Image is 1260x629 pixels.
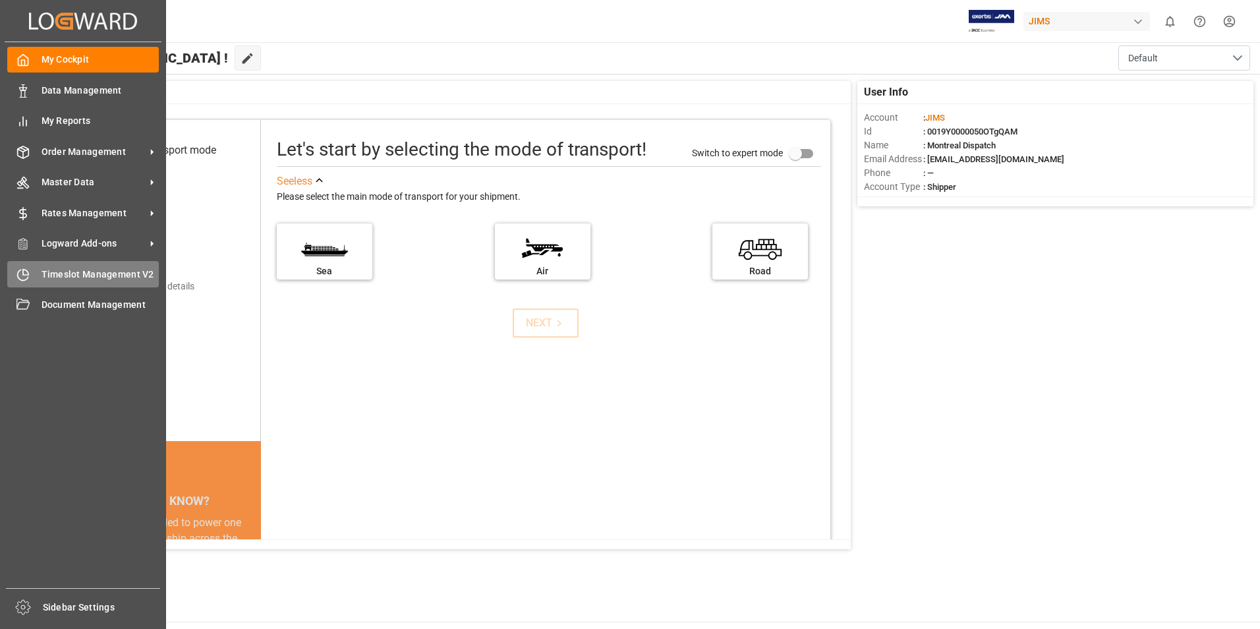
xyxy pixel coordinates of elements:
[719,264,801,278] div: Road
[1185,7,1215,36] button: Help Center
[923,127,1017,136] span: : 0019Y0000050OTgQAM
[277,189,821,205] div: Please select the main mode of transport for your shipment.
[1023,12,1150,31] div: JIMS
[42,237,146,251] span: Logward Add-ons
[42,268,159,282] span: Timeslot Management V2
[923,182,956,192] span: : Shipper
[513,309,579,338] button: NEXT
[1118,45,1250,71] button: open menu
[526,315,566,331] div: NEXT
[925,113,945,123] span: JIMS
[42,84,159,98] span: Data Management
[864,166,923,180] span: Phone
[42,298,159,312] span: Document Management
[923,168,934,178] span: : —
[923,154,1064,164] span: : [EMAIL_ADDRESS][DOMAIN_NAME]
[864,138,923,152] span: Name
[43,601,161,614] span: Sidebar Settings
[42,206,146,220] span: Rates Management
[1128,51,1158,65] span: Default
[923,140,996,150] span: : Montreal Dispatch
[864,180,923,194] span: Account Type
[42,175,146,189] span: Master Data
[243,515,261,626] button: next slide / item
[969,10,1014,33] img: Exertis%20JAM%20-%20Email%20Logo.jpg_1722504956.jpg
[864,111,923,125] span: Account
[7,77,159,103] a: Data Management
[55,45,228,71] span: Hello [GEOGRAPHIC_DATA] !
[7,261,159,287] a: Timeslot Management V2
[7,47,159,73] a: My Cockpit
[923,113,945,123] span: :
[42,114,159,128] span: My Reports
[283,264,366,278] div: Sea
[864,125,923,138] span: Id
[501,264,584,278] div: Air
[1023,9,1155,34] button: JIMS
[42,53,159,67] span: My Cockpit
[692,147,783,158] span: Switch to expert mode
[112,280,194,293] div: Add shipping details
[1155,7,1185,36] button: show 0 new notifications
[864,84,908,100] span: User Info
[864,152,923,166] span: Email Address
[42,145,146,159] span: Order Management
[277,136,646,164] div: Let's start by selecting the mode of transport!
[277,173,312,189] div: See less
